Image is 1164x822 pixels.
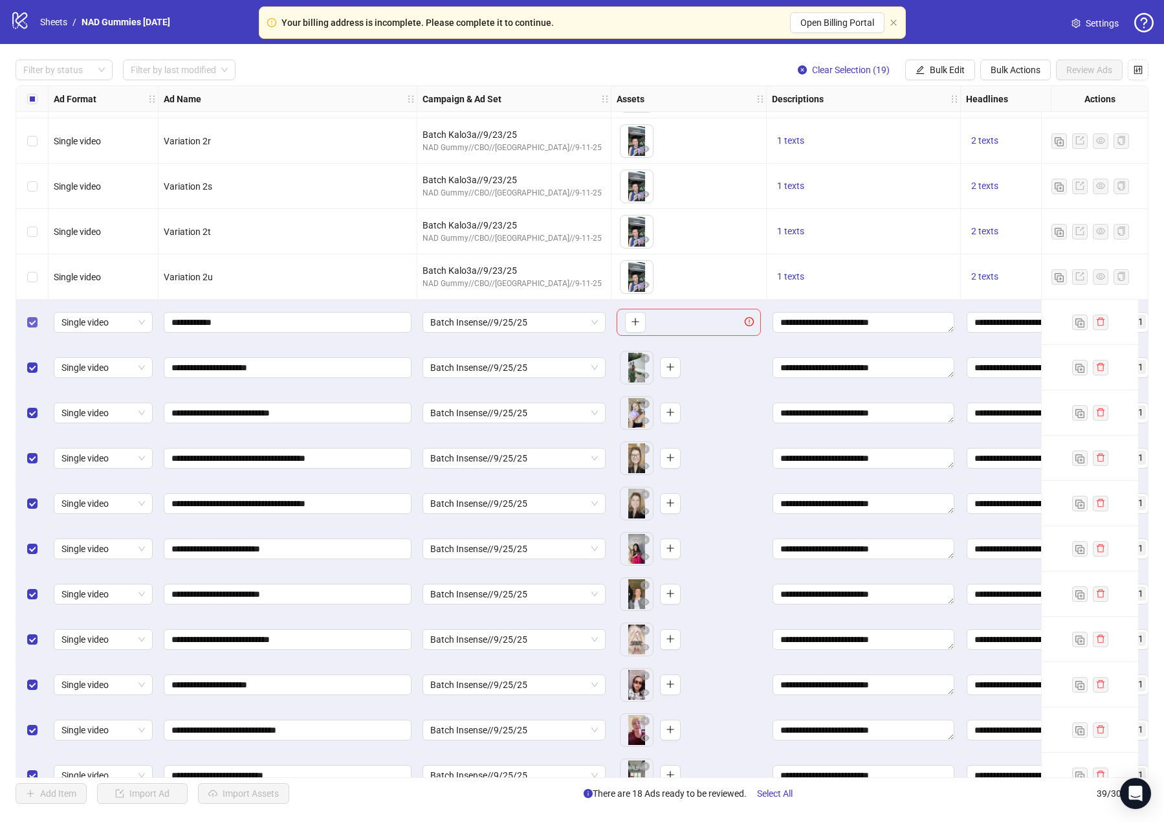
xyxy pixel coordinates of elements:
button: Add [660,403,681,423]
button: Duplicate [1051,224,1067,239]
span: 2 texts [971,181,998,191]
button: Preview [637,278,653,293]
div: NAD Gummy//CBO//[GEOGRAPHIC_DATA]//9-11-25 [423,278,606,290]
div: Select row 25 [16,481,49,526]
div: Select row 23 [16,390,49,436]
div: Asset 1 [620,623,653,656]
a: NAD Gummies [DATE] [79,15,173,29]
span: eye [641,235,650,244]
span: eye [641,733,650,742]
span: exclamation-circle [745,317,758,326]
button: Preview [637,504,653,520]
button: Select All [747,783,803,804]
span: plus [666,770,675,779]
a: Sheets [38,15,70,29]
button: 2 texts [966,133,1004,149]
a: Settings [1061,13,1129,34]
span: close-circle [641,671,650,680]
div: Batch Kalo3a//9/23/25 [423,263,606,278]
span: Single video [61,675,145,694]
button: Preview [637,368,653,384]
span: plus [666,362,675,372]
span: 2 texts [971,135,998,146]
span: + 1 [1130,586,1146,601]
span: 1 texts [777,135,804,146]
button: Add [660,448,681,469]
strong: Headlines [966,92,1008,106]
span: plus [666,725,675,734]
img: Asset 1 [620,170,653,203]
img: Asset 1 [620,216,653,248]
span: Single video [54,272,101,282]
span: close-circle [641,399,650,408]
span: close-circle [641,716,650,726]
div: Edit values [966,628,1149,650]
button: Add [660,765,681,786]
span: eye [1096,136,1105,145]
span: question-circle [1134,13,1154,32]
button: Delete [637,623,653,639]
div: Asset 1 [620,442,653,474]
img: Asset 1 [620,533,653,565]
div: Select row 19 [16,209,49,254]
div: Select all rows [16,86,49,112]
div: Edit values [772,402,955,424]
span: close-circle [641,626,650,635]
span: Batch Insense//9/25/25 [430,630,598,649]
div: NAD Gummy//CBO//[GEOGRAPHIC_DATA]//9-11-25 [423,187,606,199]
button: Preview [637,550,653,565]
span: 1 texts [777,181,804,191]
li: / [72,15,76,29]
button: Configure table settings [1128,60,1148,80]
button: Delete [637,669,653,684]
span: eye [641,643,650,652]
span: holder [756,94,765,104]
div: Open Intercom Messenger [1120,778,1151,809]
button: Delete [637,578,653,594]
span: control [1134,65,1143,74]
button: Open Billing Portal [790,12,884,33]
span: Single video [61,539,145,559]
span: There are 18 Ads ready to be reviewed. [584,783,803,804]
div: Edit values [966,674,1149,696]
div: Asset 1 [620,397,653,429]
span: info-circle [584,789,593,798]
span: Bulk Edit [930,65,965,75]
button: Add [660,357,681,378]
div: Select row 18 [16,164,49,209]
button: Preview [637,187,653,203]
span: export [1075,227,1084,236]
button: Duplicate [1072,632,1088,647]
button: Preview [637,232,653,248]
button: 2 texts [966,224,1004,239]
span: Variation 2s [164,181,212,192]
div: Select row 30 [16,707,49,753]
div: Edit values [966,402,1149,424]
span: + 1 [1130,677,1146,691]
div: Resize Campaign & Ad Set column [608,86,611,111]
div: Edit values [966,447,1149,469]
div: Edit values [966,583,1149,605]
div: Select row 17 [16,118,49,164]
button: Delete [637,351,653,367]
span: Batch Insense//9/25/25 [430,539,598,559]
span: holder [950,94,959,104]
div: Select row 27 [16,572,49,617]
div: Edit values [772,628,955,650]
span: 39 / 300 items [1097,786,1148,801]
button: close [890,19,897,27]
span: + 1 [1130,722,1146,737]
div: Asset 1 [620,759,653,792]
div: Select row 29 [16,662,49,707]
button: Delete [637,487,653,503]
span: eye [641,280,650,289]
span: eye [641,552,650,561]
div: Edit values [772,719,955,741]
img: Asset 1 [620,669,653,701]
span: + 1 [1130,632,1146,646]
button: Clear Selection (19) [787,60,900,80]
div: Edit values [772,311,955,333]
span: Batch Insense//9/25/25 [430,675,598,694]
